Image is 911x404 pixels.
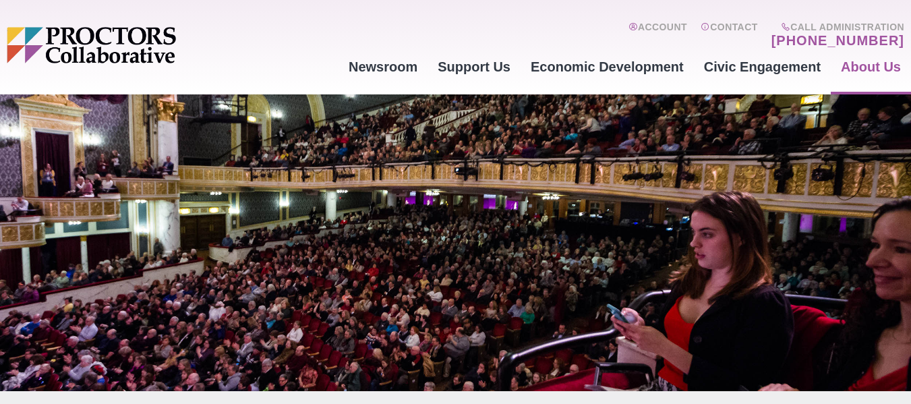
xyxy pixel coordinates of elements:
span: Call Administration [767,22,904,32]
a: Newsroom [339,49,428,85]
img: Proctors logo [7,27,280,63]
a: Contact [701,22,758,49]
a: Account [628,22,687,49]
a: Support Us [428,49,521,85]
a: Economic Development [521,49,694,85]
a: About Us [831,49,911,85]
a: Civic Engagement [694,49,831,85]
a: [PHONE_NUMBER] [771,32,904,49]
